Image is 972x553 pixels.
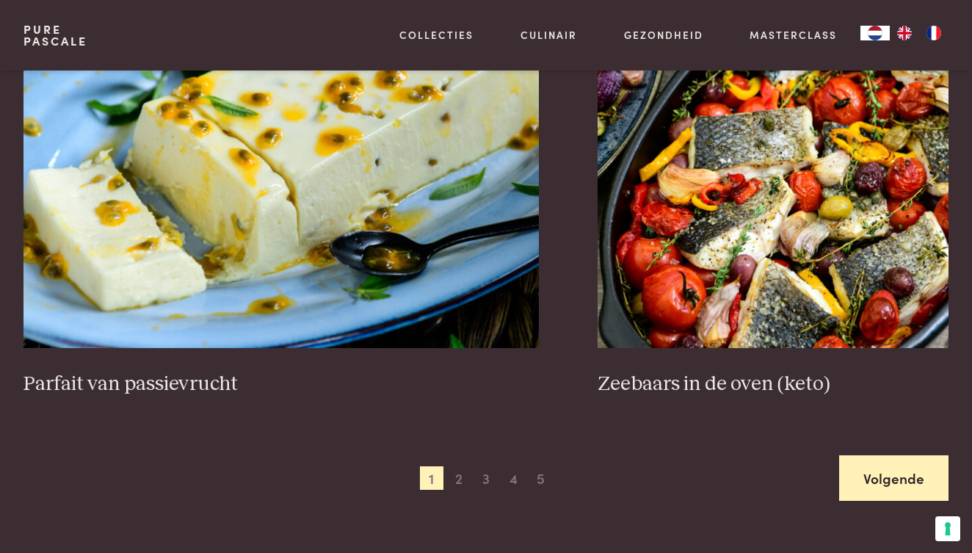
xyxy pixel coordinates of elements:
[750,27,837,43] a: Masterclass
[598,54,949,348] img: Zeebaars in de oven (keto)
[624,27,703,43] a: Gezondheid
[23,372,539,397] h3: Parfait van passievrucht
[890,26,949,40] ul: Language list
[529,466,552,490] span: 5
[935,516,960,541] button: Uw voorkeuren voor toestemming voor trackingtechnologieën
[399,27,474,43] a: Collecties
[860,26,949,40] aside: Language selected: Nederlands
[23,24,87,47] a: PurePascale
[598,372,949,397] h3: Zeebaars in de oven (keto)
[860,26,890,40] div: Language
[890,26,919,40] a: EN
[474,466,498,490] span: 3
[23,54,539,397] a: Parfait van passievrucht Parfait van passievrucht
[521,27,577,43] a: Culinair
[860,26,890,40] a: NL
[501,466,525,490] span: 4
[420,466,443,490] span: 1
[919,26,949,40] a: FR
[23,54,539,348] img: Parfait van passievrucht
[447,466,471,490] span: 2
[598,54,949,397] a: Zeebaars in de oven (keto) Zeebaars in de oven (keto)
[839,455,949,502] a: Volgende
